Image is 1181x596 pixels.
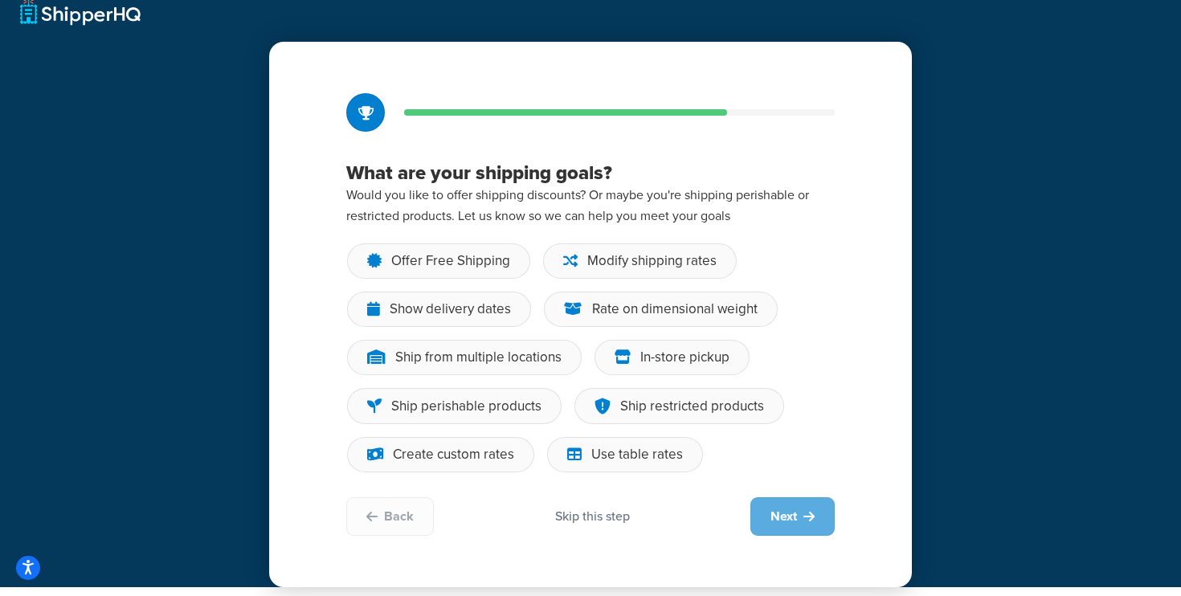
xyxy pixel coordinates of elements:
div: Create custom rates [393,447,514,463]
h3: What are your shipping goals? [346,161,835,185]
div: Offer Free Shipping [391,253,510,269]
div: Ship restricted products [620,398,764,414]
div: Use table rates [591,447,683,463]
div: Skip this step [555,508,630,525]
div: Ship perishable products [391,398,541,414]
div: In-store pickup [640,349,729,365]
div: Rate on dimensional weight [592,301,758,317]
div: Show delivery dates [390,301,511,317]
div: Modify shipping rates [587,253,717,269]
img: shield-exclamation-dkblue1-2786b6fd.svg [595,398,611,414]
div: Ship from multiple locations [395,349,562,365]
p: Would you like to offer shipping discounts? Or maybe you're shipping perishable or restricted pro... [346,185,835,227]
